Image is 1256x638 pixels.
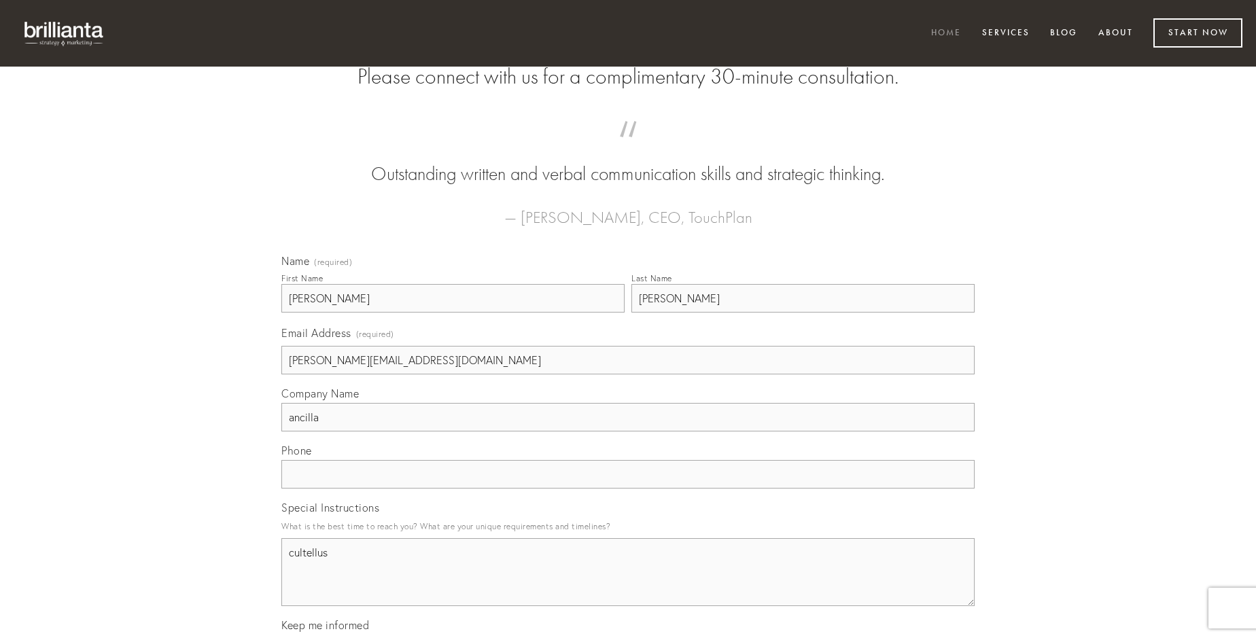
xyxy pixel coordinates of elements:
span: Email Address [281,326,351,340]
a: Services [973,22,1039,45]
figcaption: — [PERSON_NAME], CEO, TouchPlan [303,188,953,231]
blockquote: Outstanding written and verbal communication skills and strategic thinking. [303,135,953,188]
a: About [1089,22,1142,45]
span: Keep me informed [281,618,369,632]
span: “ [303,135,953,161]
span: Special Instructions [281,501,379,514]
img: brillianta - research, strategy, marketing [14,14,116,53]
h2: Please connect with us for a complimentary 30-minute consultation. [281,64,975,90]
div: First Name [281,273,323,283]
span: Name [281,254,309,268]
p: What is the best time to reach you? What are your unique requirements and timelines? [281,517,975,535]
a: Blog [1041,22,1086,45]
span: Phone [281,444,312,457]
a: Home [922,22,970,45]
a: Start Now [1153,18,1242,48]
span: (required) [356,325,394,343]
span: Company Name [281,387,359,400]
textarea: cultellus [281,538,975,606]
div: Last Name [631,273,672,283]
span: (required) [314,258,352,266]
